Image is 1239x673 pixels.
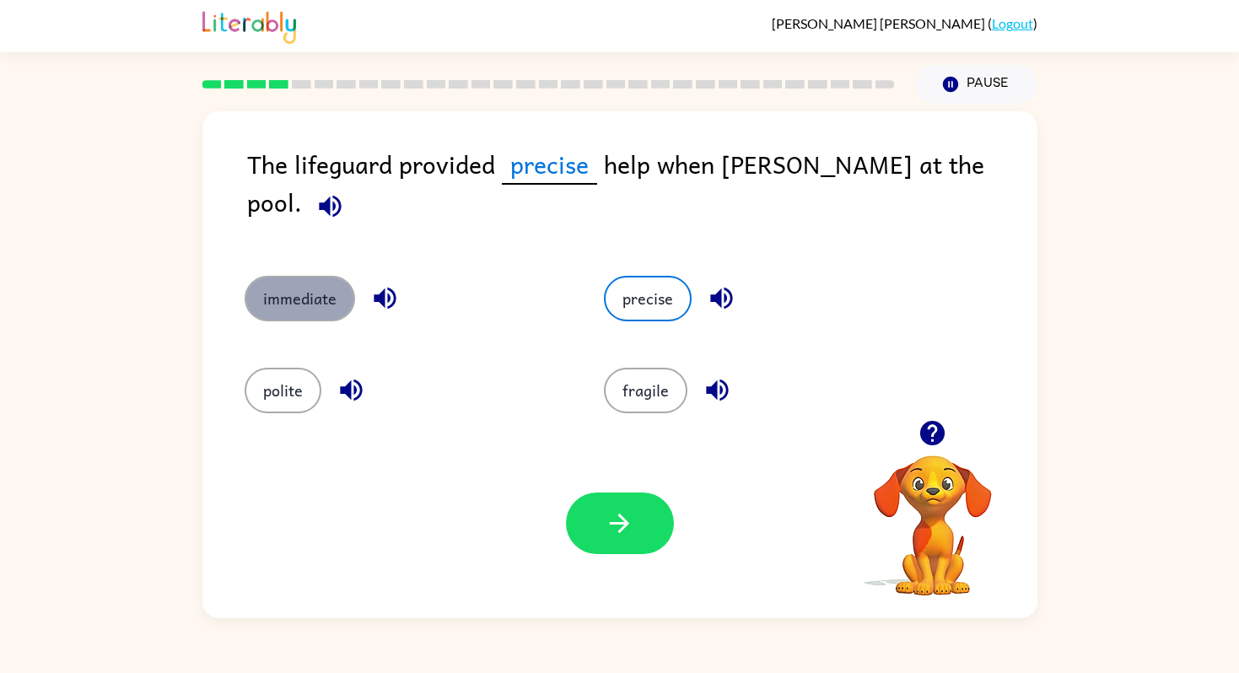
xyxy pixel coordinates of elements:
button: immediate [245,276,355,321]
div: The lifeguard provided help when [PERSON_NAME] at the pool. [247,145,1037,242]
div: ( ) [772,15,1037,31]
video: Your browser must support playing .mp4 files to use Literably. Please try using another browser. [848,429,1017,598]
img: Literably [202,7,296,44]
button: precise [604,276,692,321]
button: Pause [915,65,1037,104]
a: Logout [992,15,1033,31]
button: fragile [604,368,687,413]
span: precise [502,145,597,185]
button: polite [245,368,321,413]
span: [PERSON_NAME] [PERSON_NAME] [772,15,988,31]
